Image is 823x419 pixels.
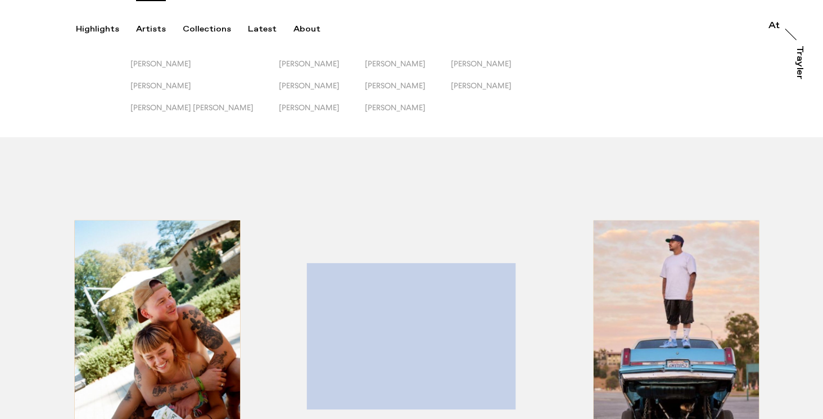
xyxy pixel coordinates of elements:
button: [PERSON_NAME] [451,81,537,103]
button: Artists [136,24,183,34]
a: Trayler [793,46,804,92]
button: [PERSON_NAME] [130,59,279,81]
button: [PERSON_NAME] [365,59,451,81]
button: [PERSON_NAME] [279,59,365,81]
div: Latest [248,24,277,34]
button: Highlights [76,24,136,34]
div: Trayler [795,46,804,79]
span: [PERSON_NAME] [365,59,426,68]
span: [PERSON_NAME] [130,59,191,68]
button: Latest [248,24,293,34]
button: [PERSON_NAME] [365,103,451,125]
span: [PERSON_NAME] [130,81,191,90]
span: [PERSON_NAME] [365,103,426,112]
span: [PERSON_NAME] [279,81,340,90]
div: Artists [136,24,166,34]
span: [PERSON_NAME] [279,59,340,68]
div: Highlights [76,24,119,34]
button: [PERSON_NAME] [279,103,365,125]
span: [PERSON_NAME] [PERSON_NAME] [130,103,254,112]
button: [PERSON_NAME] [130,81,279,103]
span: [PERSON_NAME] [451,59,512,68]
a: At [768,21,780,33]
div: Collections [183,24,231,34]
span: [PERSON_NAME] [279,103,340,112]
button: [PERSON_NAME] [451,59,537,81]
button: About [293,24,337,34]
span: [PERSON_NAME] [451,81,512,90]
span: [PERSON_NAME] [365,81,426,90]
button: [PERSON_NAME] [279,81,365,103]
button: [PERSON_NAME] [365,81,451,103]
div: About [293,24,320,34]
button: [PERSON_NAME] [PERSON_NAME] [130,103,279,125]
button: Collections [183,24,248,34]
